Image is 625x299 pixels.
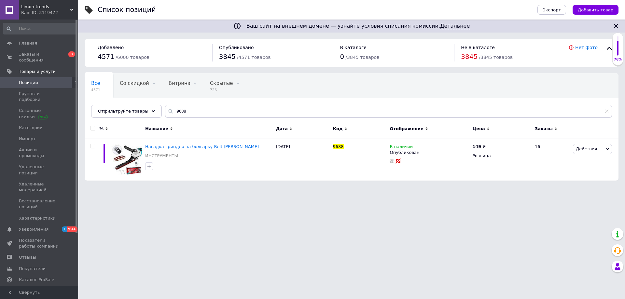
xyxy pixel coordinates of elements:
[116,55,149,60] span: / 6000 товаров
[19,125,43,131] span: Категории
[19,181,60,193] span: Удаленные модерацией
[461,53,478,61] span: 3845
[169,80,190,86] span: Витрина
[21,10,78,16] div: Ваш ID: 3119472
[345,55,379,60] span: / 3845 товаров
[461,45,495,50] span: Не в каталоге
[531,139,571,181] div: 16
[145,126,168,132] span: Название
[19,136,36,142] span: Импорт
[578,7,613,12] span: Добавить товар
[19,80,38,86] span: Позиции
[120,80,149,86] span: Со скидкой
[237,55,271,60] span: / 4571 товаров
[219,45,254,50] span: Опубликовано
[98,7,156,13] div: Список позиций
[19,147,60,159] span: Акции и промокоды
[145,144,259,149] a: Насадка-гриндер на болгарку Belt [PERSON_NAME]
[19,215,56,221] span: Характеристики
[246,23,470,29] span: Ваш сайт на внешнем домене — узнайте условия списания комиссии.
[390,144,413,151] span: В наличии
[472,144,486,150] div: ₴
[19,226,49,232] span: Уведомления
[19,69,56,75] span: Товары и услуги
[575,45,598,50] a: Нет фото
[91,105,135,111] span: Опубликованные
[340,53,344,61] span: 0
[98,109,148,114] span: Отфильтруйте товары
[19,40,37,46] span: Главная
[19,108,60,119] span: Сезонные скидки
[3,23,77,34] input: Поиск
[21,4,70,10] span: Limon-trends
[19,198,60,210] span: Восстановление позиций
[274,139,331,181] div: [DATE]
[612,22,620,30] svg: Закрыть
[19,254,36,260] span: Отзывы
[67,226,78,232] span: 99+
[19,266,46,272] span: Покупатели
[19,277,54,283] span: Каталог ProSale
[91,80,100,86] span: Все
[573,5,618,15] button: Добавить товар
[19,91,60,102] span: Группы и подборки
[219,53,236,61] span: 3845
[479,55,513,60] span: / 3845 товаров
[390,126,423,132] span: Отображение
[390,150,469,156] div: Опубликован
[576,146,597,151] span: Действия
[537,5,566,15] button: Экспорт
[333,144,343,149] span: 9688
[19,164,60,176] span: Удаленные позиции
[440,23,470,29] a: Детальнее
[19,238,60,249] span: Показатели работы компании
[111,144,142,176] img: Насадка-гриндер на болгарку Belt Sander Bracket
[210,88,233,92] span: 726
[98,45,124,50] span: Добавлено
[543,7,561,12] span: Экспорт
[472,144,481,149] b: 149
[68,51,75,57] span: 3
[91,88,100,92] span: 4571
[340,45,366,50] span: В каталоге
[165,105,612,118] input: Поиск по названию позиции, артикулу и поисковым запросам
[472,153,529,159] div: Розница
[535,126,553,132] span: Заказы
[98,53,114,61] span: 4571
[613,57,623,62] div: 76%
[19,51,60,63] span: Заказы и сообщения
[472,126,485,132] span: Цена
[145,153,178,159] a: ИНСТРУМЕНТЫ
[210,80,233,86] span: Скрытые
[99,126,104,132] span: %
[333,126,342,132] span: Код
[62,226,67,232] span: 1
[276,126,288,132] span: Дата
